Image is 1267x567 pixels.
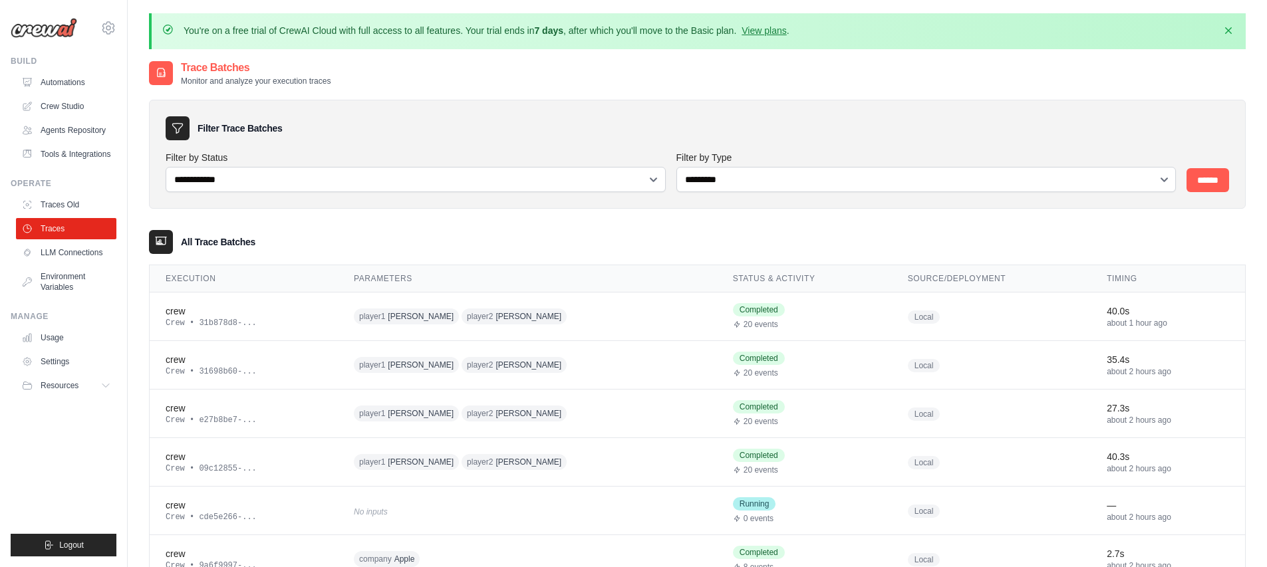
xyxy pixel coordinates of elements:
[495,311,561,322] span: [PERSON_NAME]
[495,408,561,419] span: [PERSON_NAME]
[150,390,1245,438] tr: View details for crew execution
[184,24,789,37] p: You're on a free trial of CrewAI Cloud with full access to all features. Your trial ends in , aft...
[388,408,454,419] span: [PERSON_NAME]
[16,72,116,93] a: Automations
[733,352,785,365] span: Completed
[1107,512,1229,522] div: about 2 hours ago
[676,151,1177,164] label: Filter by Type
[733,303,785,316] span: Completed
[495,360,561,370] span: [PERSON_NAME]
[359,554,392,564] span: company
[41,380,78,391] span: Resources
[354,452,609,473] div: player1: Lionel Messi, player2: Cristiano Ronaldo
[908,407,940,421] span: Local
[733,400,785,413] span: Completed
[11,178,116,189] div: Operate
[198,122,282,135] h3: Filter Trace Batches
[16,120,116,141] a: Agents Repository
[166,463,322,474] div: Crew • 09c12855-...
[166,318,322,328] div: Crew • 31b878d8-...
[467,311,493,322] span: player2
[908,505,940,518] span: Local
[467,360,493,370] span: player2
[467,457,493,467] span: player2
[59,540,84,550] span: Logout
[16,218,116,239] a: Traces
[908,310,940,324] span: Local
[16,194,116,215] a: Traces Old
[467,408,493,419] span: player2
[181,235,255,249] h3: All Trace Batches
[742,25,786,36] a: View plans
[150,292,1245,341] tr: View details for crew execution
[16,351,116,372] a: Settings
[717,265,892,292] th: Status & Activity
[166,512,322,522] div: Crew • cde5e266-...
[1107,415,1229,425] div: about 2 hours ago
[908,359,940,372] span: Local
[733,546,785,559] span: Completed
[908,553,940,566] span: Local
[16,96,116,117] a: Crew Studio
[495,457,561,467] span: [PERSON_NAME]
[11,311,116,322] div: Manage
[744,319,778,330] span: 20 events
[166,450,322,463] div: crew
[1107,547,1229,560] div: 2.7s
[16,266,116,298] a: Environment Variables
[394,554,415,564] span: Apple
[359,457,385,467] span: player1
[1107,499,1229,512] div: —
[354,502,609,520] div: No inputs
[744,513,774,524] span: 0 events
[388,457,454,467] span: [PERSON_NAME]
[16,242,116,263] a: LLM Connections
[534,25,563,36] strong: 7 days
[16,144,116,165] a: Tools & Integrations
[1091,265,1245,292] th: Timing
[354,403,609,424] div: player1: Lionel Messi, player2: Cristiano Ronaldo
[166,151,666,164] label: Filter by Status
[388,311,454,322] span: [PERSON_NAME]
[1107,304,1229,318] div: 40.0s
[11,56,116,66] div: Build
[166,401,322,415] div: crew
[150,265,338,292] th: Execution
[11,534,116,556] button: Logout
[359,311,385,322] span: player1
[354,507,388,516] span: No inputs
[166,547,322,560] div: crew
[166,304,322,318] div: crew
[166,366,322,377] div: Crew • 31698b60-...
[354,355,609,376] div: player1: Cristiano Ronaldo, player2: Lionel Messi
[908,456,940,469] span: Local
[388,360,454,370] span: [PERSON_NAME]
[166,415,322,425] div: Crew • e27b8be7-...
[150,487,1245,535] tr: View details for crew execution
[744,368,778,378] span: 20 events
[11,18,77,38] img: Logo
[181,60,331,76] h2: Trace Batches
[1107,401,1229,415] div: 27.3s
[166,499,322,512] div: crew
[16,375,116,396] button: Resources
[1107,318,1229,328] div: about 1 hour ago
[1107,366,1229,377] div: about 2 hours ago
[1107,463,1229,474] div: about 2 hours ago
[150,341,1245,390] tr: View details for crew execution
[1107,353,1229,366] div: 35.4s
[359,408,385,419] span: player1
[359,360,385,370] span: player1
[744,465,778,475] span: 20 events
[181,76,331,86] p: Monitor and analyze your execution traces
[1107,450,1229,463] div: 40.3s
[354,306,609,327] div: player1: Cristiano Ronaldo, player2: Lionel Messi
[338,265,717,292] th: Parameters
[150,438,1245,487] tr: View details for crew execution
[733,449,785,462] span: Completed
[892,265,1091,292] th: Source/Deployment
[166,353,322,366] div: crew
[16,327,116,348] a: Usage
[744,416,778,427] span: 20 events
[733,497,776,510] span: Running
